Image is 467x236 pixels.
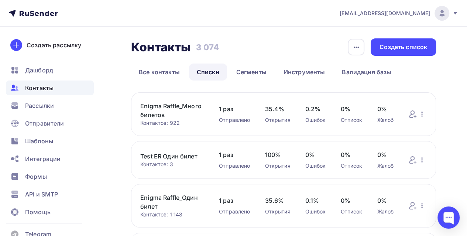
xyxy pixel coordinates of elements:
[305,162,326,170] div: Ошибок
[196,42,219,52] h3: 3 074
[276,64,333,81] a: Инструменты
[25,119,64,128] span: Отправители
[140,119,204,127] div: Контактов: 922
[305,208,326,215] div: Ошибок
[229,64,274,81] a: Сегменты
[340,150,362,159] span: 0%
[380,43,427,51] div: Создать список
[340,116,362,124] div: Отписок
[377,105,394,113] span: 0%
[25,83,54,92] span: Контакты
[25,154,61,163] span: Интеграции
[25,190,58,199] span: API и SMTP
[265,162,290,170] div: Открытия
[340,105,362,113] span: 0%
[131,64,188,81] a: Все контакты
[25,208,51,216] span: Помощь
[265,208,290,215] div: Открытия
[265,116,290,124] div: Открытия
[265,150,290,159] span: 100%
[6,169,94,184] a: Формы
[377,150,394,159] span: 0%
[25,101,54,110] span: Рассылки
[340,208,362,215] div: Отписок
[219,105,250,113] span: 1 раз
[140,161,204,168] div: Контактов: 3
[6,63,94,78] a: Дашборд
[377,116,394,124] div: Жалоб
[265,196,290,205] span: 35.6%
[25,66,53,75] span: Дашборд
[6,98,94,113] a: Рассылки
[27,41,81,49] div: Создать рассылку
[219,150,250,159] span: 1 раз
[25,137,53,146] span: Шаблоны
[140,152,204,161] a: Test ER Один билет
[6,116,94,131] a: Отправители
[219,116,250,124] div: Отправлено
[305,196,326,205] span: 0.1%
[140,211,204,218] div: Контактов: 1 148
[340,162,362,170] div: Отписок
[6,81,94,95] a: Контакты
[305,105,326,113] span: 0.2%
[340,6,458,21] a: [EMAIL_ADDRESS][DOMAIN_NAME]
[265,105,290,113] span: 35.4%
[131,40,191,55] h2: Контакты
[305,150,326,159] span: 0%
[219,196,250,205] span: 1 раз
[219,208,250,215] div: Отправлено
[340,196,362,205] span: 0%
[25,172,47,181] span: Формы
[377,208,394,215] div: Жалоб
[377,196,394,205] span: 0%
[140,193,204,211] a: Enigma Raffle_Один билет
[6,134,94,148] a: Шаблоны
[189,64,227,81] a: Списки
[305,116,326,124] div: Ошибок
[140,102,204,119] a: Enigma Raffle_Много билетов
[340,10,430,17] span: [EMAIL_ADDRESS][DOMAIN_NAME]
[377,162,394,170] div: Жалоб
[334,64,399,81] a: Валидация базы
[219,162,250,170] div: Отправлено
